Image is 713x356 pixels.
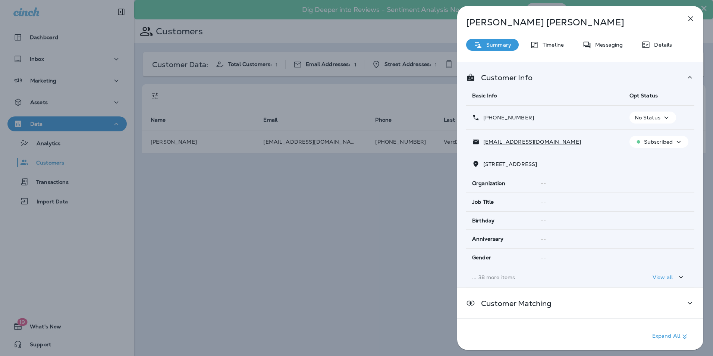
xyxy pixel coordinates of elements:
[472,236,504,242] span: Anniversary
[472,92,497,99] span: Basic Info
[635,115,660,121] p: No Status
[653,274,673,280] p: View all
[649,330,692,343] button: Expand All
[480,115,534,121] p: [PHONE_NUMBER]
[541,217,546,224] span: --
[472,180,505,187] span: Organization
[472,199,494,205] span: Job Title
[483,161,537,168] span: [STREET_ADDRESS]
[629,112,676,124] button: No Status
[475,75,533,81] p: Customer Info
[472,274,618,280] p: ... 38 more items
[472,254,491,261] span: Gender
[541,236,546,243] span: --
[629,136,688,148] button: Subscribed
[644,139,673,145] p: Subscribed
[472,218,494,224] span: Birthday
[541,199,546,205] span: --
[650,42,672,48] p: Details
[466,17,670,28] p: [PERSON_NAME] [PERSON_NAME]
[652,332,689,341] p: Expand All
[541,254,546,261] span: --
[480,139,581,145] p: [EMAIL_ADDRESS][DOMAIN_NAME]
[483,42,511,48] p: Summary
[539,42,564,48] p: Timeline
[541,180,546,187] span: --
[475,300,552,306] p: Customer Matching
[591,42,623,48] p: Messaging
[629,92,658,99] span: Opt Status
[650,270,688,284] button: View all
